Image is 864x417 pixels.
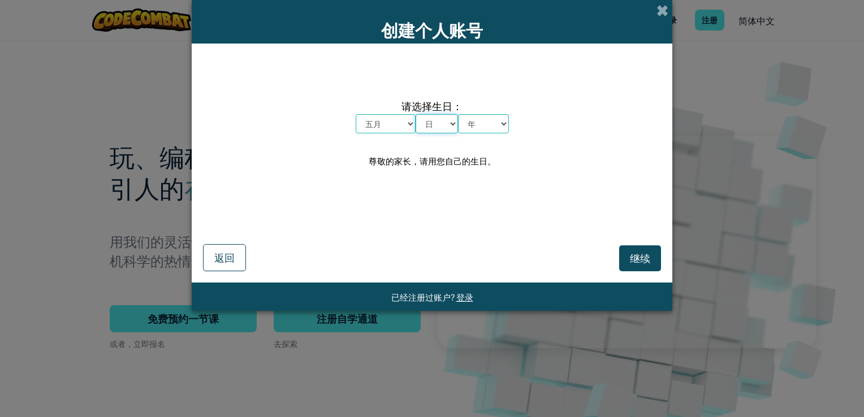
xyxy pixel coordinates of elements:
span: 返回 [214,251,235,264]
span: 创建个人账号 [381,19,483,41]
div: 尊敬的家长，请用您自己的生日。 [369,153,496,170]
button: 返回 [203,244,246,271]
span: 请选择生日： [356,98,509,114]
button: 继续 [619,245,661,271]
span: 已经注册过账户? [391,292,456,302]
a: 登录 [456,292,473,302]
span: 继续 [630,251,650,264]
